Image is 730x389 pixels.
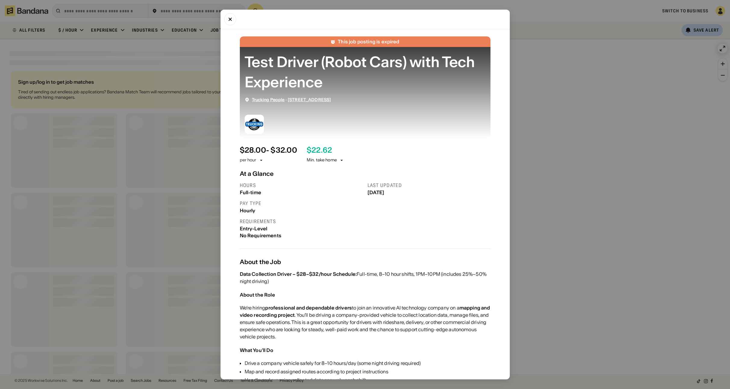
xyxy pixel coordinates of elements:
button: Close [224,13,236,25]
div: professional and dependable drivers [265,305,352,311]
div: $ 28.00 - $32.00 [240,146,297,155]
div: About the Role [240,292,275,298]
div: Full-time, 8–10 hour shifts, 1PM–10PM (includes 25%–50% night driving) [240,270,490,285]
div: Hourly [240,208,363,213]
div: · [252,97,331,102]
div: Last updated [368,182,490,188]
div: Requirements [240,218,363,225]
div: Hours [240,182,363,188]
div: Full-time [240,190,363,195]
img: Trucking People logo [245,115,264,134]
div: Map and record assigned routes according to project instructions [245,368,421,375]
div: No Requirements [240,233,363,238]
div: Drive a company vehicle safely for 8–10 hours/day (some night driving required) [245,359,421,367]
div: Entry-Level [240,226,363,232]
div: [DATE] [368,190,490,195]
div: per hour [240,157,256,163]
div: mapping and video recording project [240,305,490,318]
div: Pay type [240,200,363,207]
div: Min. take home [307,157,344,163]
div: What You’ll Do [240,347,273,353]
div: Schedule: [333,271,357,277]
div: Handle and organize collected data securely each shift [245,376,421,384]
div: We’re hiring to join an innovative AI technology company on a . You’ll be driving a company-provi... [240,304,490,340]
div: Data Collection Driver – $28–$32/hour [240,271,332,277]
div: About the Job [240,258,490,266]
div: At a Glance [240,170,490,177]
div: Test Driver (Robot Cars) with Tech Experience [245,52,486,92]
div: $ 22.62 [307,146,332,155]
a: Trucking People [252,97,285,102]
a: [STREET_ADDRESS] [288,97,331,102]
div: This job posting is expired [338,39,399,45]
